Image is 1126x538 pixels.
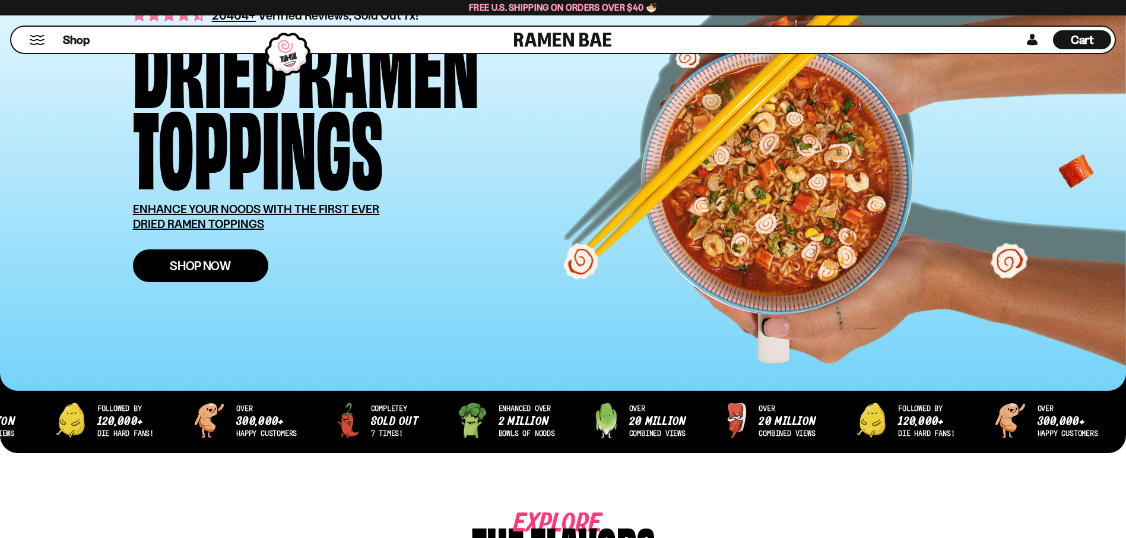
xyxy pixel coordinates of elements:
button: Mobile Menu Trigger [29,35,45,45]
span: Free U.S. Shipping on Orders over $40 🍜 [469,2,657,13]
div: Ramen [297,21,479,103]
a: Shop Now [133,249,268,282]
span: Shop [63,32,90,48]
span: Explore [513,518,566,530]
a: Shop [63,30,90,49]
u: ENHANCE YOUR NOODS WITH THE FIRST EVER DRIED RAMEN TOPPINGS [133,202,380,231]
div: Cart [1053,27,1111,53]
span: Shop Now [170,259,231,272]
span: Cart [1071,33,1094,47]
div: Toppings [133,103,383,184]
